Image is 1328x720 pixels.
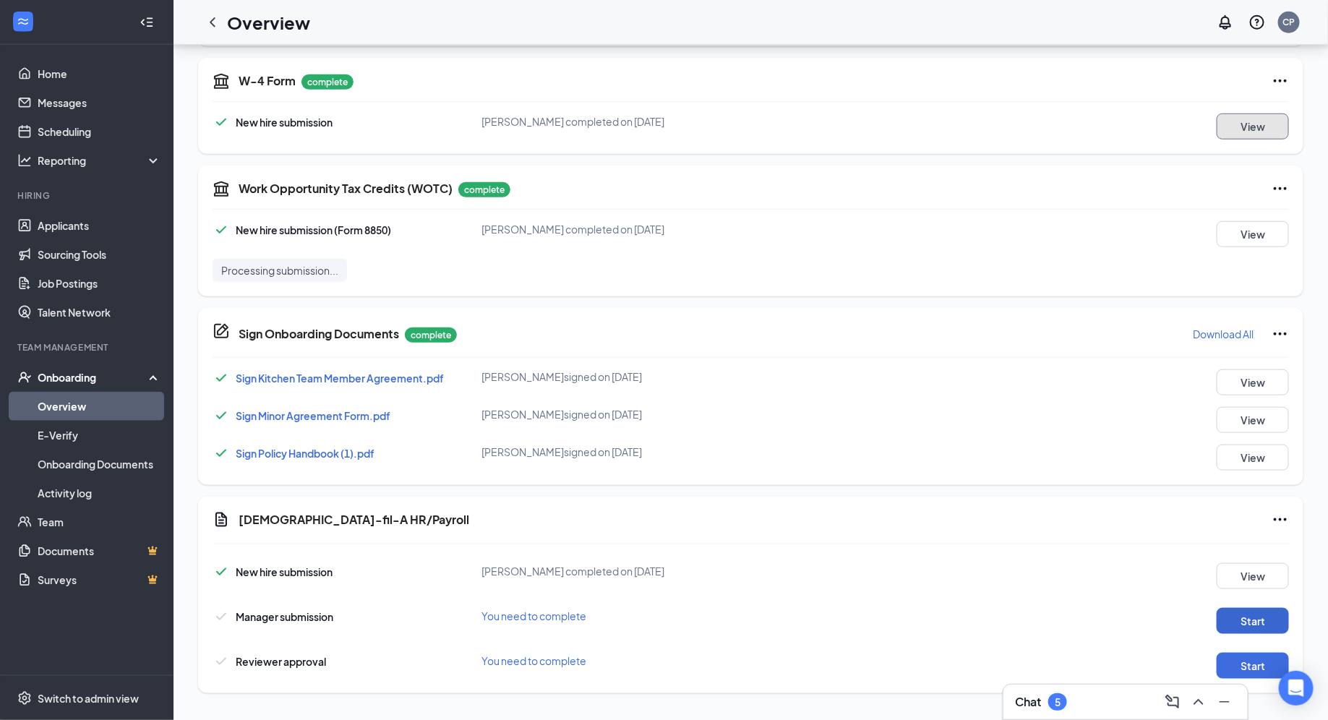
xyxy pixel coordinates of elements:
[213,221,230,239] svg: Checkmark
[38,211,161,240] a: Applicants
[38,269,161,298] a: Job Postings
[405,327,457,343] p: complete
[17,691,32,706] svg: Settings
[213,407,230,424] svg: Checkmark
[1216,693,1233,711] svg: Minimize
[1164,693,1181,711] svg: ComposeMessage
[239,73,296,89] h5: W-4 Form
[481,654,586,667] span: You need to complete
[213,511,230,528] svg: Document
[481,115,664,128] span: [PERSON_NAME] completed on [DATE]
[1217,113,1289,140] button: View
[1217,221,1289,247] button: View
[38,565,161,594] a: SurveysCrown
[239,181,453,197] h5: Work Opportunity Tax Credits (WOTC)
[38,392,161,421] a: Overview
[213,608,230,625] svg: Checkmark
[38,479,161,507] a: Activity log
[38,88,161,117] a: Messages
[1187,690,1210,713] button: ChevronUp
[213,563,230,580] svg: Checkmark
[481,565,664,578] span: [PERSON_NAME] completed on [DATE]
[481,407,840,421] div: [PERSON_NAME] signed on [DATE]
[481,369,840,384] div: [PERSON_NAME] signed on [DATE]
[38,536,161,565] a: DocumentsCrown
[1217,563,1289,589] button: View
[213,653,230,670] svg: Checkmark
[38,240,161,269] a: Sourcing Tools
[38,507,161,536] a: Team
[1213,690,1236,713] button: Minimize
[1217,653,1289,679] button: Start
[1193,327,1254,341] p: Download All
[213,113,230,131] svg: Checkmark
[239,512,469,528] h5: [DEMOGRAPHIC_DATA]-fil-A HR/Payroll
[236,372,444,385] a: Sign Kitchen Team Member Agreement.pdf
[38,691,139,706] div: Switch to admin view
[204,14,221,31] svg: ChevronLeft
[1217,14,1234,31] svg: Notifications
[1272,72,1289,90] svg: Ellipses
[1055,696,1061,708] div: 5
[38,450,161,479] a: Onboarding Documents
[213,72,230,90] svg: TaxGovernmentIcon
[1272,180,1289,197] svg: Ellipses
[1283,16,1295,28] div: CP
[213,322,230,340] svg: CompanyDocumentIcon
[1217,445,1289,471] button: View
[1217,407,1289,433] button: View
[38,370,149,385] div: Onboarding
[1190,693,1207,711] svg: ChevronUp
[236,610,333,623] span: Manager submission
[236,565,333,578] span: New hire submission
[301,74,354,90] p: complete
[481,445,840,459] div: [PERSON_NAME] signed on [DATE]
[236,116,333,129] span: New hire submission
[38,117,161,146] a: Scheduling
[239,326,399,342] h5: Sign Onboarding Documents
[16,14,30,29] svg: WorkstreamLogo
[140,15,154,30] svg: Collapse
[1272,511,1289,528] svg: Ellipses
[38,59,161,88] a: Home
[1279,671,1314,706] div: Open Intercom Messenger
[481,223,664,236] span: [PERSON_NAME] completed on [DATE]
[213,445,230,462] svg: Checkmark
[236,447,374,460] a: Sign Policy Handbook (1).pdf
[17,153,32,168] svg: Analysis
[38,298,161,327] a: Talent Network
[38,421,161,450] a: E-Verify
[1248,14,1266,31] svg: QuestionInfo
[458,182,510,197] p: complete
[481,609,586,622] span: You need to complete
[1272,325,1289,343] svg: Ellipses
[1192,322,1254,346] button: Download All
[17,189,158,202] div: Hiring
[236,409,390,422] a: Sign Minor Agreement Form.pdf
[221,263,338,278] span: Processing submission...
[236,223,391,236] span: New hire submission (Form 8850)
[38,153,162,168] div: Reporting
[1217,369,1289,395] button: View
[213,369,230,387] svg: Checkmark
[1161,690,1184,713] button: ComposeMessage
[17,370,32,385] svg: UserCheck
[1217,608,1289,634] button: Start
[17,341,158,353] div: Team Management
[1015,694,1041,710] h3: Chat
[227,10,310,35] h1: Overview
[236,655,326,668] span: Reviewer approval
[213,180,230,197] svg: TaxGovernmentIcon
